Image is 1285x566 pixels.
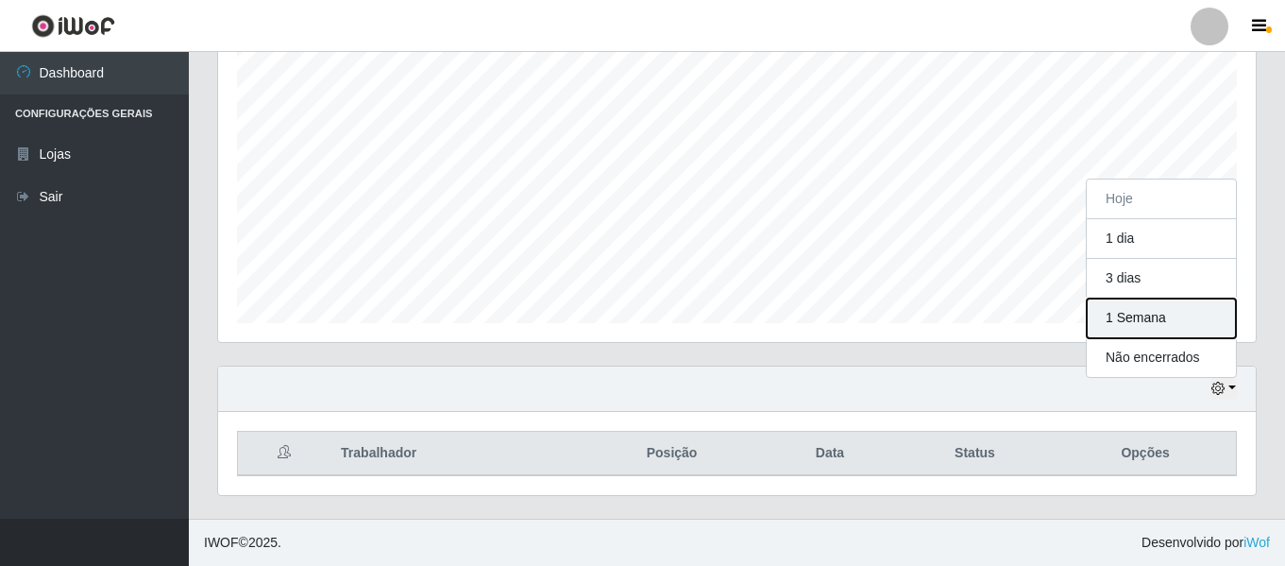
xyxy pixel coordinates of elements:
button: 3 dias [1087,259,1236,299]
th: Posição [579,432,765,476]
button: Hoje [1087,180,1236,219]
span: IWOF [204,535,239,550]
th: Data [765,432,895,476]
button: Não encerrados [1087,338,1236,377]
a: iWof [1243,535,1270,550]
th: Status [895,432,1055,476]
img: CoreUI Logo [31,14,115,38]
button: 1 dia [1087,219,1236,259]
th: Opções [1055,432,1236,476]
span: © 2025 . [204,533,281,553]
th: Trabalhador [330,432,579,476]
span: Desenvolvido por [1141,533,1270,553]
button: 1 Semana [1087,299,1236,338]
